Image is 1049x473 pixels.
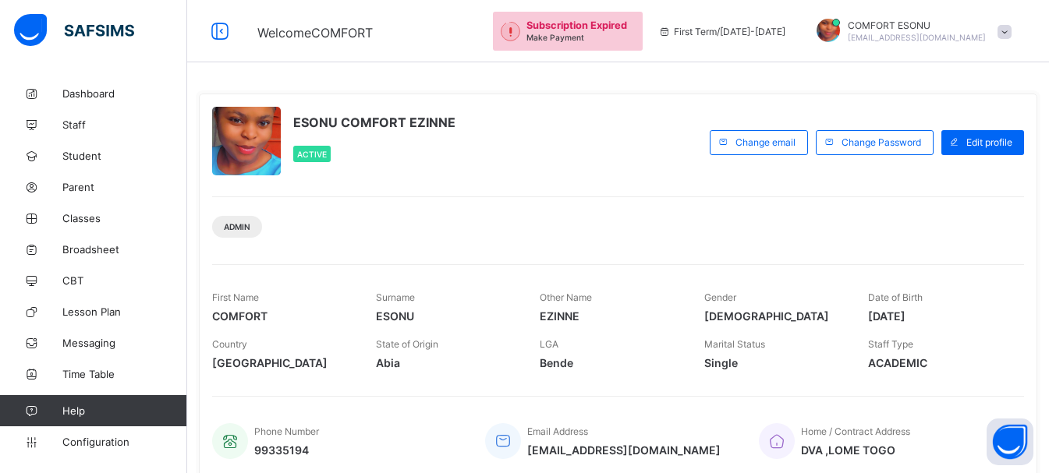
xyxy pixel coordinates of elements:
img: safsims [14,14,134,47]
span: Admin [224,222,250,231]
span: ESONU COMFORT EZINNE [293,115,455,130]
div: COMFORTESONU [801,19,1019,44]
span: State of Origin [376,338,438,350]
span: COMFORT [212,309,353,323]
span: Home / Contract Address [801,425,910,437]
span: [GEOGRAPHIC_DATA] [212,356,353,369]
span: Dashboard [62,87,187,100]
span: Phone Number [254,425,319,437]
span: session/term information [658,26,785,37]
span: Help [62,404,186,417]
span: First Name [212,291,259,303]
span: Bende [540,356,680,369]
span: Change email [735,136,796,148]
span: Single [704,356,845,369]
span: Parent [62,181,187,193]
span: COMFORT ESONU [848,19,986,31]
span: Gender [704,291,736,303]
span: Classes [62,212,187,224]
span: EZINNE [540,309,680,323]
span: ESONU [376,309,516,323]
span: [DATE] [868,309,1008,323]
span: Active [297,150,327,159]
span: Time Table [62,368,187,380]
span: Change Password [842,136,921,148]
span: LGA [540,338,558,350]
span: Marital Status [704,338,765,350]
span: Student [62,150,187,162]
span: Abia [376,356,516,369]
span: Lesson Plan [62,305,187,318]
span: [EMAIL_ADDRESS][DOMAIN_NAME] [848,33,986,42]
span: Make Payment [526,33,584,42]
span: Staff Type [868,338,913,350]
span: Messaging [62,337,187,349]
span: 99335194 [254,443,319,457]
span: Staff [62,118,187,131]
span: Country [212,338,247,350]
span: Surname [376,291,415,303]
span: ACADEMIC [868,356,1008,369]
button: Open asap [987,418,1033,465]
span: Edit profile [966,136,1012,148]
span: [DEMOGRAPHIC_DATA] [704,309,845,323]
span: [EMAIL_ADDRESS][DOMAIN_NAME] [527,443,721,457]
span: Welcome COMFORT [257,25,373,41]
span: Date of Birth [868,291,923,303]
span: Email Address [527,425,588,437]
span: CBT [62,274,187,287]
img: outstanding-1.146d663e52f09953f639664a84e30106.svg [501,22,520,41]
span: Subscription Expired [526,19,627,31]
span: Broadsheet [62,243,187,256]
span: Other Name [540,291,592,303]
span: DVA ,LOME TOGO [801,443,910,457]
span: Configuration [62,436,186,448]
